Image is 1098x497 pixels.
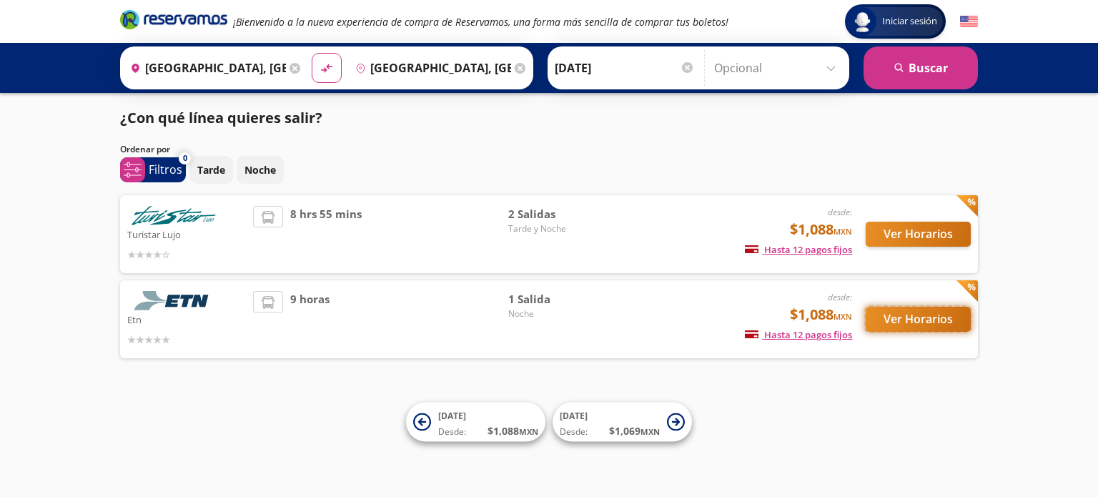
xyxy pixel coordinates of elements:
span: Desde: [438,425,466,438]
button: [DATE]Desde:$1,088MXN [406,403,545,442]
span: 8 hrs 55 mins [290,206,362,262]
span: Hasta 12 pagos fijos [745,328,852,341]
em: ¡Bienvenido a la nueva experiencia de compra de Reservamos, una forma más sencilla de comprar tus... [233,15,728,29]
em: desde: [828,206,852,218]
button: 0Filtros [120,157,186,182]
button: [DATE]Desde:$1,069MXN [553,403,692,442]
button: Tarde [189,156,233,184]
p: Etn [127,310,246,328]
span: Noche [508,307,608,320]
span: Iniciar sesión [876,14,943,29]
button: Ver Horarios [866,307,971,332]
span: 9 horas [290,291,330,348]
button: Ver Horarios [866,222,971,247]
small: MXN [640,426,660,437]
span: 2 Salidas [508,206,608,222]
span: $1,088 [790,304,852,325]
input: Buscar Origen [124,50,286,86]
small: MXN [834,226,852,237]
p: Turistar Lujo [127,225,246,242]
p: Ordenar por [120,143,170,156]
img: Etn [127,291,220,310]
small: MXN [519,426,538,437]
button: Buscar [864,46,978,89]
img: Turistar Lujo [127,206,220,225]
span: 1 Salida [508,291,608,307]
span: $ 1,088 [488,423,538,438]
span: $1,088 [790,219,852,240]
span: Tarde y Noche [508,222,608,235]
button: English [960,13,978,31]
input: Buscar Destino [350,50,511,86]
button: Noche [237,156,284,184]
p: Filtros [149,161,182,178]
small: MXN [834,311,852,322]
input: Opcional [714,50,842,86]
em: desde: [828,291,852,303]
input: Elegir Fecha [555,50,695,86]
p: Tarde [197,162,225,177]
p: ¿Con qué línea quieres salir? [120,107,322,129]
span: Hasta 12 pagos fijos [745,243,852,256]
span: [DATE] [438,410,466,422]
span: 0 [183,152,187,164]
span: $ 1,069 [609,423,660,438]
p: Noche [244,162,276,177]
span: Desde: [560,425,588,438]
i: Brand Logo [120,9,227,30]
span: [DATE] [560,410,588,422]
a: Brand Logo [120,9,227,34]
